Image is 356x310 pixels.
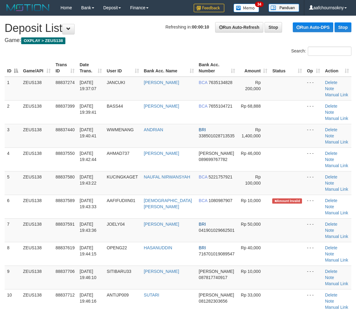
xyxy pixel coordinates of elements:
[325,127,337,132] a: Delete
[5,242,21,266] td: 8
[21,77,53,101] td: ZEUS138
[5,218,21,242] td: 7
[107,80,125,85] span: JANCUKI
[5,195,21,218] td: 6
[104,59,141,77] th: User ID: activate to sort column ascending
[5,171,21,195] td: 5
[144,80,179,85] a: [PERSON_NAME]
[21,242,53,266] td: ZEUS138
[21,171,53,195] td: ZEUS138
[21,147,53,171] td: ZEUS138
[234,4,259,12] img: Button%20Memo.svg
[335,22,351,32] a: Stop
[209,80,233,85] span: Copy 7635134828 to clipboard
[304,100,323,124] td: - - -
[241,198,261,203] span: Rp 10,000
[194,4,224,12] img: Feedback.jpg
[304,77,323,101] td: - - -
[5,22,351,34] h1: Deposit List
[165,25,209,29] span: Refreshing in:
[21,37,65,44] span: OXPLAY > ZEUS138
[241,151,261,156] span: Rp 46,000
[325,198,337,203] a: Delete
[241,222,261,227] span: Rp 50,000
[304,218,323,242] td: - - -
[107,104,123,109] span: BASS44
[325,116,348,121] a: Manual Link
[209,174,233,179] span: Copy 5221757921 to clipboard
[21,218,53,242] td: ZEUS138
[325,140,348,144] a: Manual Link
[5,147,21,171] td: 4
[241,269,261,274] span: Rp 10,000
[325,86,334,91] a: Note
[79,269,96,280] span: [DATE] 19:46:10
[79,174,96,186] span: [DATE] 19:43:22
[325,222,337,227] a: Delete
[56,127,75,132] span: 88837440
[325,275,334,280] a: Note
[325,269,337,274] a: Delete
[325,104,337,109] a: Delete
[56,245,75,250] span: 88837619
[5,100,21,124] td: 2
[21,59,53,77] th: Game/API: activate to sort column ascending
[245,174,261,186] span: Rp 100,000
[199,269,234,274] span: [PERSON_NAME]
[79,293,96,304] span: [DATE] 19:46:16
[325,92,348,97] a: Manual Link
[144,269,179,274] a: [PERSON_NAME]
[199,245,206,250] span: BRI
[325,299,334,304] a: Note
[144,198,192,209] a: [DEMOGRAPHIC_DATA][PERSON_NAME]
[21,124,53,147] td: ZEUS138
[291,47,351,56] label: Search:
[77,59,104,77] th: Date Trans.: activate to sort column ascending
[325,110,334,115] a: Note
[325,151,337,156] a: Delete
[107,222,125,227] span: JOELY04
[5,77,21,101] td: 1
[79,245,96,256] span: [DATE] 19:44:15
[79,222,96,233] span: [DATE] 19:43:36
[5,266,21,289] td: 9
[199,127,206,132] span: BRI
[107,198,135,203] span: AAFIFUDIIN01
[56,104,75,109] span: 88837399
[199,222,206,227] span: BRI
[21,195,53,218] td: ZEUS138
[56,151,75,156] span: 88837550
[196,59,238,77] th: Bank Acc. Number: activate to sort column ascending
[304,242,323,266] td: - - -
[144,293,159,297] a: SUTARI
[53,59,77,77] th: Trans ID: activate to sort column ascending
[323,59,351,77] th: Action: activate to sort column ascending
[308,47,351,56] input: Search:
[270,59,304,77] th: Status: activate to sort column ascending
[199,133,235,138] span: Copy 338501028713535 to clipboard
[325,228,334,233] a: Note
[325,80,337,85] a: Delete
[5,37,351,44] h4: Game:
[21,100,53,124] td: ZEUS138
[107,269,131,274] span: SITIBARU33
[325,163,348,168] a: Manual Link
[304,124,323,147] td: - - -
[325,258,348,262] a: Manual Link
[199,198,207,203] span: BCA
[199,174,207,179] span: BCA
[272,198,302,204] span: Amount is not matched
[144,104,179,109] a: [PERSON_NAME]
[56,198,75,203] span: 88837589
[325,174,337,179] a: Delete
[304,266,323,289] td: - - -
[304,59,323,77] th: Op: activate to sort column ascending
[325,245,337,250] a: Delete
[241,293,261,297] span: Rp 33,000
[209,198,233,203] span: Copy 1080987907 to clipboard
[107,127,134,132] span: WWMENANG
[325,305,348,310] a: Manual Link
[325,187,348,192] a: Manual Link
[325,210,348,215] a: Manual Link
[199,104,207,109] span: BCA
